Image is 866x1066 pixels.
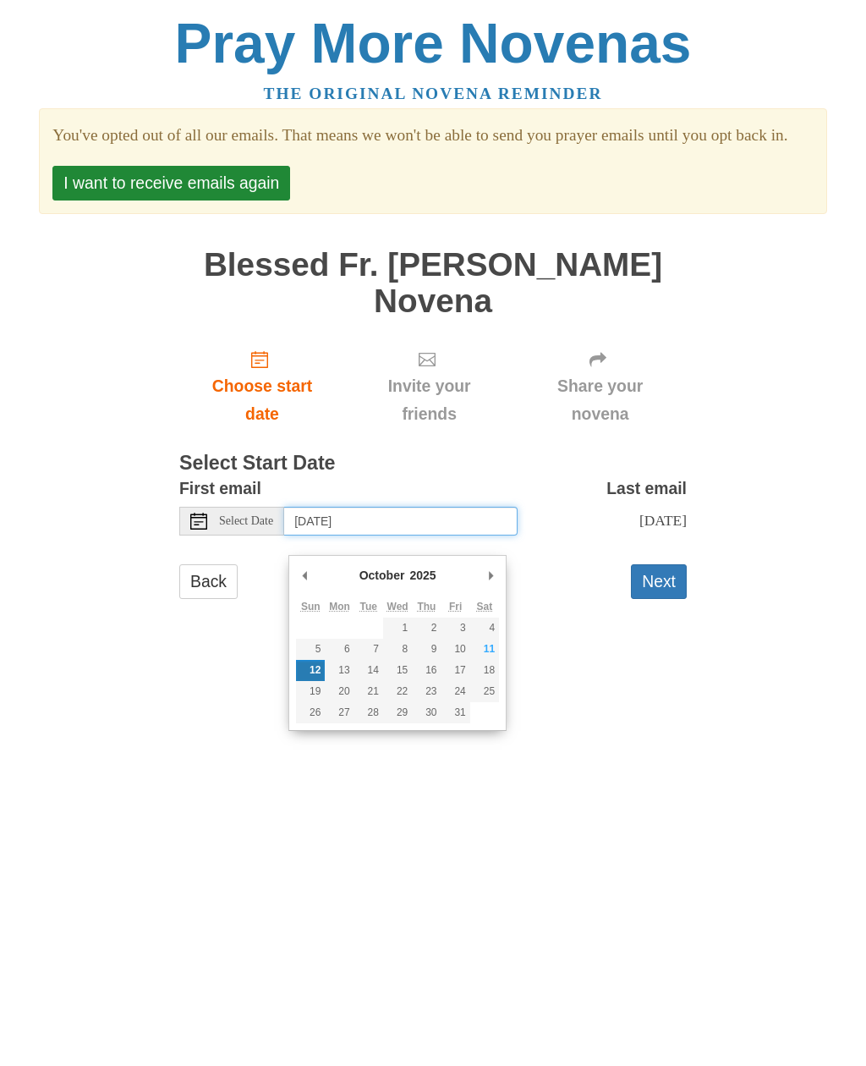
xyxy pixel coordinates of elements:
[354,639,383,660] button: 7
[296,681,325,702] button: 19
[196,372,328,428] span: Choose start date
[631,564,687,599] button: Next
[383,639,412,660] button: 8
[296,563,313,588] button: Previous Month
[179,453,687,475] h3: Select Start Date
[296,660,325,681] button: 12
[387,601,408,613] abbr: Wednesday
[325,702,354,723] button: 27
[639,512,687,529] span: [DATE]
[219,515,273,527] span: Select Date
[52,166,290,201] button: I want to receive emails again
[441,660,470,681] button: 17
[52,122,813,150] section: You've opted out of all our emails. That means we won't be able to send you prayer emails until y...
[284,507,518,536] input: Use the arrow keys to pick a date
[407,563,438,588] div: 2025
[441,639,470,660] button: 10
[296,702,325,723] button: 26
[482,563,499,588] button: Next Month
[179,475,261,503] label: First email
[449,601,462,613] abbr: Friday
[477,601,493,613] abbr: Saturday
[345,336,513,437] div: Click "Next" to confirm your start date first.
[179,564,238,599] a: Back
[264,85,603,102] a: The original novena reminder
[357,563,408,588] div: October
[441,618,470,639] button: 3
[412,639,441,660] button: 9
[325,660,354,681] button: 13
[530,372,670,428] span: Share your novena
[412,681,441,702] button: 23
[470,639,499,660] button: 11
[513,336,687,437] div: Click "Next" to confirm your start date first.
[383,681,412,702] button: 22
[470,618,499,639] button: 4
[175,12,692,74] a: Pray More Novenas
[179,247,687,319] h1: Blessed Fr. [PERSON_NAME] Novena
[325,639,354,660] button: 6
[360,601,377,613] abbr: Tuesday
[417,601,436,613] abbr: Thursday
[470,681,499,702] button: 25
[383,618,412,639] button: 1
[412,618,441,639] button: 2
[606,475,687,503] label: Last email
[325,681,354,702] button: 20
[354,702,383,723] button: 28
[383,660,412,681] button: 15
[179,336,345,437] a: Choose start date
[470,660,499,681] button: 18
[296,639,325,660] button: 5
[412,660,441,681] button: 16
[441,702,470,723] button: 31
[329,601,350,613] abbr: Monday
[441,681,470,702] button: 24
[383,702,412,723] button: 29
[301,601,321,613] abbr: Sunday
[362,372,496,428] span: Invite your friends
[354,660,383,681] button: 14
[412,702,441,723] button: 30
[354,681,383,702] button: 21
